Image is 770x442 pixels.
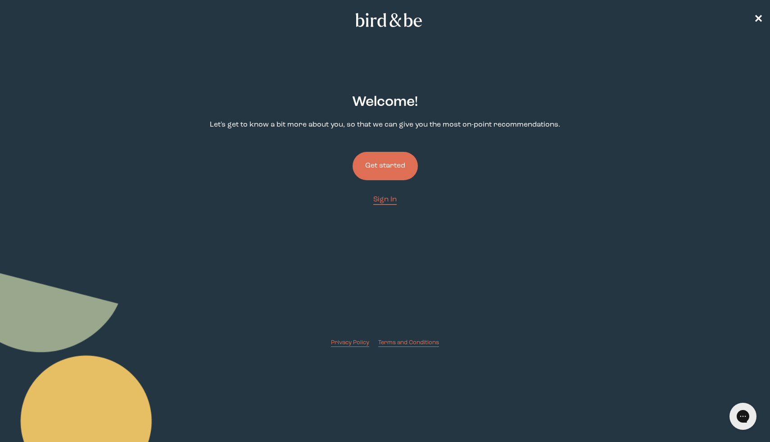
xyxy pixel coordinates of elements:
[378,338,439,347] a: Terms and Conditions
[353,137,418,195] a: Get started
[373,196,397,203] span: Sign In
[331,338,369,347] a: Privacy Policy
[353,152,418,180] button: Get started
[331,340,369,346] span: Privacy Policy
[352,92,418,113] h2: Welcome !
[725,400,761,433] iframe: Gorgias live chat messenger
[210,120,560,130] p: Let's get to know a bit more about you, so that we can give you the most on-point recommendations.
[754,14,763,25] span: ✕
[373,195,397,205] a: Sign In
[378,340,439,346] span: Terms and Conditions
[754,12,763,28] a: ✕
